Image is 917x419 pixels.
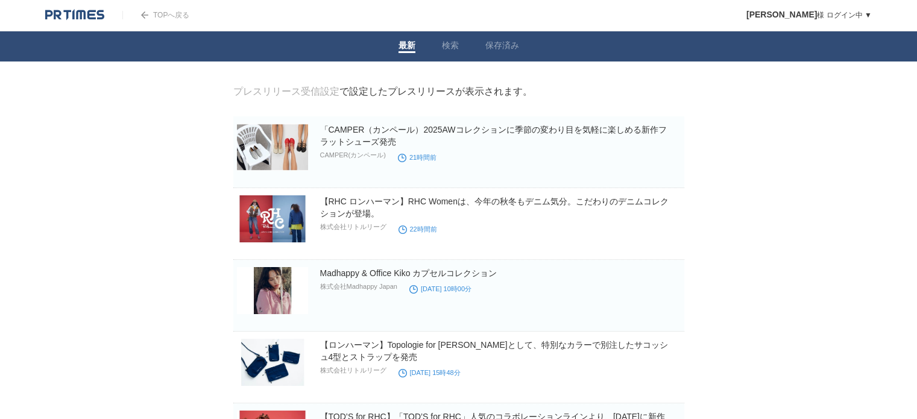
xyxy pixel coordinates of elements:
a: 検索 [442,40,459,53]
img: arrow.png [141,11,148,19]
time: 21時間前 [398,154,436,161]
p: CAMPER(カンペール) [320,151,386,160]
a: 【RHC ロンハーマン】RHC Womenは、今年の秋冬もデニム気分。こだわりのデニムコレクションが登場。 [320,197,669,218]
time: [DATE] 10時00分 [409,285,471,292]
a: 「CAMPER（カンペール）2025AWコレクションに季節の変わり目を気軽に楽しめる新作フラットシューズ発売 [320,125,667,146]
img: 【RHC ロンハーマン】RHC Womenは、今年の秋冬もデニム気分。こだわりのデニムコレクションが登場。 [237,195,308,242]
a: 最新 [399,40,415,53]
a: Madhappy & Office Kiko カプセルコレクション [320,268,497,278]
p: 株式会社リトルリーグ [320,366,386,375]
a: プレスリリース受信設定 [233,86,339,96]
a: 保存済み [485,40,519,53]
img: Madhappy & Office Kiko カプセルコレクション [237,267,308,314]
div: で設定したプレスリリースが表示されます。 [233,86,532,98]
a: TOPへ戻る [122,11,189,19]
p: 株式会社リトルリーグ [320,222,386,232]
a: 【ロンハーマン】Topologie for [PERSON_NAME]として、特別なカラーで別注したサコッシュ4型とストラップを発売 [320,340,668,362]
time: [DATE] 15時48分 [399,369,461,376]
p: 株式会社Madhappy Japan [320,282,397,291]
img: 【ロンハーマン】Topologie for Ron Hermanとして、特別なカラーで別注したサコッシュ4型とストラップを発売 [237,339,308,386]
span: [PERSON_NAME] [746,10,817,19]
img: logo.png [45,9,104,21]
img: 「CAMPER（カンペール）2025AWコレクションに季節の変わり目を気軽に楽しめる新作フラットシューズ発売 [237,124,308,171]
a: [PERSON_NAME]様 ログイン中 ▼ [746,11,872,19]
time: 22時間前 [399,225,437,233]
